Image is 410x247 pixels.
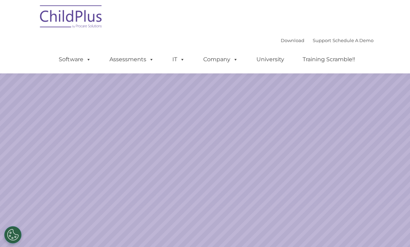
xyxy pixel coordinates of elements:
font: | [281,38,374,43]
a: IT [165,53,192,66]
img: ChildPlus by Procare Solutions [36,0,106,35]
a: Software [52,53,98,66]
a: Download [281,38,304,43]
a: Company [196,53,245,66]
a: Schedule A Demo [333,38,374,43]
a: Training Scramble!! [296,53,362,66]
a: Assessments [102,53,161,66]
button: Cookies Settings [4,226,22,244]
a: University [249,53,291,66]
a: Support [313,38,331,43]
